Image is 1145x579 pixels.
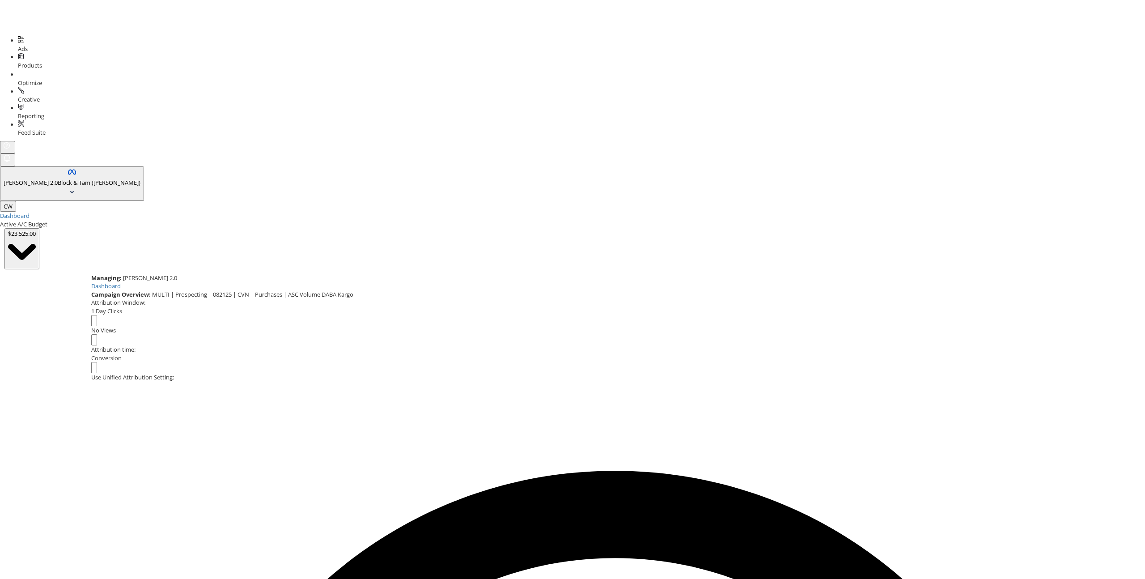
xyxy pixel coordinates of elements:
[8,230,36,238] div: $23,525.00
[91,274,1139,282] div: [PERSON_NAME] 2.0
[91,282,121,290] a: Dashboard
[18,45,28,53] span: Ads
[91,326,116,334] span: No Views
[91,298,1139,307] div: Attribution Window:
[91,345,1139,354] div: Attribution time:
[4,202,13,210] span: CW
[58,179,140,187] span: Block & Tam ([PERSON_NAME])
[91,307,122,315] span: 1 Day Clicks
[91,290,151,298] strong: Campaign Overview:
[18,79,42,87] span: Optimize
[91,373,174,382] label: Use Unified Attribution Setting:
[18,95,40,103] span: Creative
[91,354,122,362] span: Conversion
[18,112,44,120] span: Reporting
[91,274,122,282] strong: Managing:
[4,179,58,187] span: [PERSON_NAME] 2.0
[18,128,46,136] span: Feed Suite
[4,228,39,269] button: $23,525.00
[152,290,353,298] span: MULTI | Prospecting | 082125 | CVN | Purchases | ASC Volume DABA Kargo
[18,61,42,69] span: Products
